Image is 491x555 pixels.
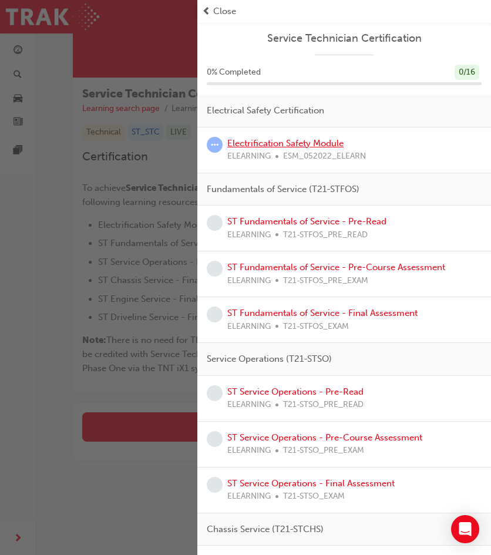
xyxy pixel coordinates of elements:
span: ELEARNING [227,228,271,242]
span: ELEARNING [227,274,271,288]
a: ST Service Operations - Pre-Course Assessment [227,432,422,443]
a: ST Fundamentals of Service - Final Assessment [227,308,418,318]
a: Electrification Safety Module [227,138,344,149]
span: learningRecordVerb_NONE-icon [207,261,223,277]
span: Close [213,5,236,18]
span: ELEARNING [227,490,271,503]
span: T21-STSO_PRE_READ [283,398,364,412]
span: Service Operations (T21-STSO) [207,352,332,366]
div: Open Intercom Messenger [451,515,479,543]
span: 0 % Completed [207,66,261,79]
span: T21-STFOS_PRE_READ [283,228,368,242]
span: T21-STSO_EXAM [283,490,345,503]
a: ST Fundamentals of Service - Pre-Course Assessment [227,262,445,273]
a: ST Fundamentals of Service - Pre-Read [227,216,386,227]
span: ELEARNING [227,398,271,412]
div: 0 / 16 [455,65,479,80]
span: learningRecordVerb_NONE-icon [207,431,223,447]
span: T21-STFOS_PRE_EXAM [283,274,368,288]
span: T21-STSO_PRE_EXAM [283,444,364,458]
span: ELEARNING [227,320,271,334]
span: Chassis Service (T21-STCHS) [207,523,324,536]
a: Service Technician Certification [207,32,482,45]
span: learningRecordVerb_NONE-icon [207,385,223,401]
a: ST Service Operations - Pre-Read [227,386,364,397]
span: learningRecordVerb_NONE-icon [207,307,223,322]
span: learningRecordVerb_ATTEMPT-icon [207,137,223,153]
span: learningRecordVerb_NONE-icon [207,215,223,231]
span: Fundamentals of Service (T21-STFOS) [207,183,359,196]
a: ST Service Operations - Final Assessment [227,478,395,489]
span: ESM_052022_ELEARN [283,150,366,163]
span: T21-STFOS_EXAM [283,320,349,334]
span: Electrical Safety Certification [207,104,324,117]
button: prev-iconClose [202,5,486,18]
span: prev-icon [202,5,211,18]
span: ELEARNING [227,444,271,458]
span: learningRecordVerb_NONE-icon [207,477,223,493]
span: ELEARNING [227,150,271,163]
